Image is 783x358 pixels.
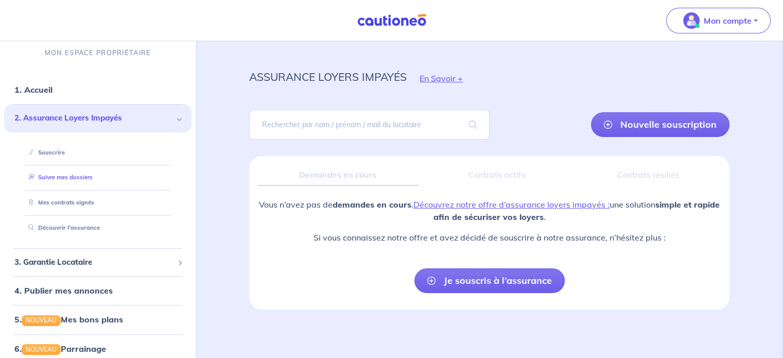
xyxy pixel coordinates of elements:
a: Mes contrats signés [24,199,94,207]
div: 3. Garantie Locataire [4,252,192,272]
button: illu_account_valid_menu.svgMon compte [666,8,771,33]
div: Suivre mes dossiers [16,169,179,186]
a: Je souscris à l’assurance [414,268,565,293]
a: Souscrire [24,149,65,156]
div: Découvrir l'assurance [16,220,179,237]
a: 6.NOUVEAUParrainage [14,344,106,354]
a: 5.NOUVEAUMes bons plans [14,315,123,325]
div: 1. Accueil [4,80,192,100]
p: Si vous connaissez notre offre et avez décidé de souscrire à notre assurance, n’hésitez plus : [257,231,721,244]
p: Mon compte [704,14,752,27]
strong: demandes en cours [333,199,411,210]
input: Rechercher par nom / prénom / mail du locataire [249,110,489,140]
a: Suivre mes dossiers [24,174,93,181]
img: illu_account_valid_menu.svg [683,12,700,29]
img: Cautioneo [353,14,430,27]
div: 5.NOUVEAUMes bons plans [4,310,192,330]
span: 3. Garantie Locataire [14,257,173,268]
div: 2. Assurance Loyers Impayés [4,105,192,133]
p: Vous n’avez pas de . une solution . [257,198,721,223]
a: Découvrir l'assurance [24,225,100,232]
a: 1. Accueil [14,85,53,95]
span: 2. Assurance Loyers Impayés [14,113,173,125]
p: MON ESPACE PROPRIÉTAIRE [45,48,151,58]
a: Découvrez notre offre d’assurance loyers impayés : [413,199,610,210]
div: Mes contrats signés [16,195,179,212]
span: search [457,110,490,139]
a: 4. Publier mes annonces [14,286,113,296]
p: assurance loyers impayés [249,67,407,86]
button: En Savoir + [407,63,476,93]
div: 4. Publier mes annonces [4,281,192,301]
a: Nouvelle souscription [591,112,729,137]
div: Souscrire [16,144,179,161]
